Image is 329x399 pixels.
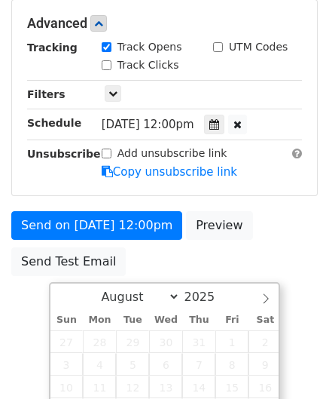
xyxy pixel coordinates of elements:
[182,353,215,376] span: August 7, 2025
[50,330,84,353] span: July 27, 2025
[248,315,282,325] span: Sat
[11,211,182,240] a: Send on [DATE] 12:00pm
[215,330,248,353] span: August 1, 2025
[27,148,101,160] strong: Unsubscribe
[215,376,248,398] span: August 15, 2025
[149,315,182,325] span: Wed
[116,315,149,325] span: Tue
[83,353,116,376] span: August 4, 2025
[27,117,81,129] strong: Schedule
[83,315,116,325] span: Mon
[248,376,282,398] span: August 16, 2025
[149,376,182,398] span: August 13, 2025
[229,39,288,55] label: UTM Codes
[83,376,116,398] span: August 11, 2025
[117,146,227,161] label: Add unsubscribe link
[50,353,84,376] span: August 3, 2025
[186,211,252,240] a: Preview
[50,315,84,325] span: Sun
[27,15,302,32] h5: Advanced
[11,247,126,276] a: Send Test Email
[182,376,215,398] span: August 14, 2025
[180,290,234,304] input: Year
[102,165,237,179] a: Copy unsubscribe link
[50,376,84,398] span: August 10, 2025
[149,353,182,376] span: August 6, 2025
[182,315,215,325] span: Thu
[102,118,194,131] span: [DATE] 12:00pm
[83,330,116,353] span: July 28, 2025
[215,353,248,376] span: August 8, 2025
[116,376,149,398] span: August 12, 2025
[215,315,248,325] span: Fri
[116,353,149,376] span: August 5, 2025
[182,330,215,353] span: July 31, 2025
[117,57,179,73] label: Track Clicks
[27,41,78,54] strong: Tracking
[248,353,282,376] span: August 9, 2025
[149,330,182,353] span: July 30, 2025
[27,88,65,100] strong: Filters
[117,39,182,55] label: Track Opens
[116,330,149,353] span: July 29, 2025
[248,330,282,353] span: August 2, 2025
